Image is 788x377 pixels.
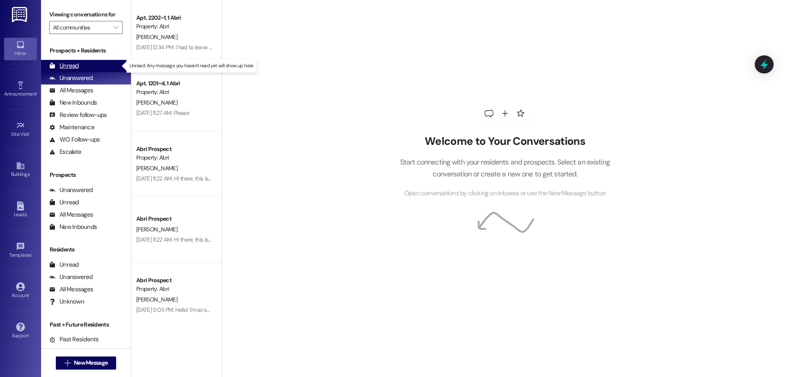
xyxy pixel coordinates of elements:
div: All Messages [49,210,93,219]
i:  [114,24,118,31]
div: Past + Future Residents [41,320,131,329]
h2: Welcome to Your Conversations [387,135,622,148]
span: • [30,130,31,136]
div: Abri Prospect [136,215,212,223]
div: Unknown [49,297,84,306]
input: All communities [53,21,110,34]
span: [PERSON_NAME] [136,165,177,172]
div: [DATE] 11:22 AM: Hi there, this is [PERSON_NAME], I was set to check in early [DATE] and no one i... [136,236,582,243]
div: Prospects + Residents [41,46,131,55]
div: Apt. 1201~4, 1 Abri [136,79,212,88]
div: Unread [49,260,79,269]
div: All Messages [49,86,93,95]
div: Past Residents [49,335,99,344]
p: Unread: Any message you haven't read yet will show up here [130,62,254,69]
div: Review follow-ups [49,111,107,119]
div: WO Follow-ups [49,135,100,144]
a: Inbox [4,38,37,60]
span: • [37,90,38,96]
div: Abri Prospect [136,145,212,153]
div: Maintenance [49,123,94,132]
div: Unanswered [49,186,93,194]
label: Viewing conversations for [49,8,123,21]
div: All Messages [49,285,93,294]
div: Property: Abri [136,285,212,293]
span: [PERSON_NAME] [136,226,177,233]
span: • [32,251,33,257]
div: Property: Abri [136,88,212,96]
img: ResiDesk Logo [12,7,29,22]
div: Unread [49,62,79,70]
a: Account [4,280,37,302]
span: New Message [74,359,108,367]
div: Property: Abri [136,153,212,162]
span: [PERSON_NAME] [136,99,177,106]
i:  [64,360,71,366]
div: [DATE] 5:03 PM: Hello! I'm so sorry, I was having a bit of trouble loading the contract, and I wa... [136,306,503,313]
a: Site Visit • [4,119,37,141]
div: New Inbounds [49,98,97,107]
span: [PERSON_NAME] [136,296,177,303]
div: Prospects [41,171,131,179]
div: Unanswered [49,74,93,82]
a: Buildings [4,159,37,181]
div: Property: Abri [136,22,212,31]
button: New Message [56,356,117,370]
div: [DATE] 11:22 AM: Hi there, this is [PERSON_NAME], I was set to check in early [DATE] and no one i... [136,175,582,182]
span: Open conversations by clicking on inboxes or use the New Message button [404,188,606,199]
a: Templates • [4,240,37,262]
div: Unanswered [49,273,93,281]
div: Apt. 2202~1, 1 Abri [136,14,212,22]
div: Residents [41,245,131,254]
a: Leads [4,199,37,221]
div: Escalate [49,148,81,156]
div: Unread [49,198,79,207]
div: Abri Prospect [136,276,212,285]
a: Support [4,320,37,342]
span: [PERSON_NAME] [136,33,177,41]
div: [DATE] 12:34 PM: I had to leave for work but everything's moved out and it's clean I was wanting ... [136,43,588,51]
div: New Inbounds [49,223,97,231]
p: Start connecting with your residents and prospects. Select an existing conversation or create a n... [387,156,622,180]
div: [DATE] 11:27 AM: Please [136,109,189,117]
